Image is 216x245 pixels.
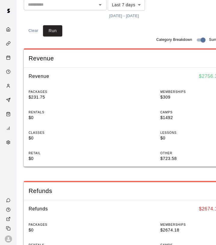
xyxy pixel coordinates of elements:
button: [DATE] - [DATE] [108,11,140,21]
button: Run [43,25,62,36]
p: $0 [29,227,89,233]
span: Category Breakdown [156,37,192,43]
button: Open [96,1,104,9]
a: View public page [1,214,17,224]
a: Visit help center [1,205,17,214]
p: $0 [29,155,89,162]
div: Copy public page link [1,224,17,233]
p: CLASSES [29,130,89,135]
p: PACKAGES [29,222,89,227]
p: RETAIL [29,151,89,155]
img: Swift logo [2,5,14,17]
p: $0 [29,135,89,141]
a: Contact Us [1,196,17,205]
h6: Revenue [29,72,49,80]
p: PACKAGES [29,90,89,94]
p: $0 [29,115,89,121]
button: Clear [24,25,43,36]
p: $231.75 [29,94,89,100]
h6: Refunds [29,205,48,213]
p: RENTALS [29,110,89,115]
